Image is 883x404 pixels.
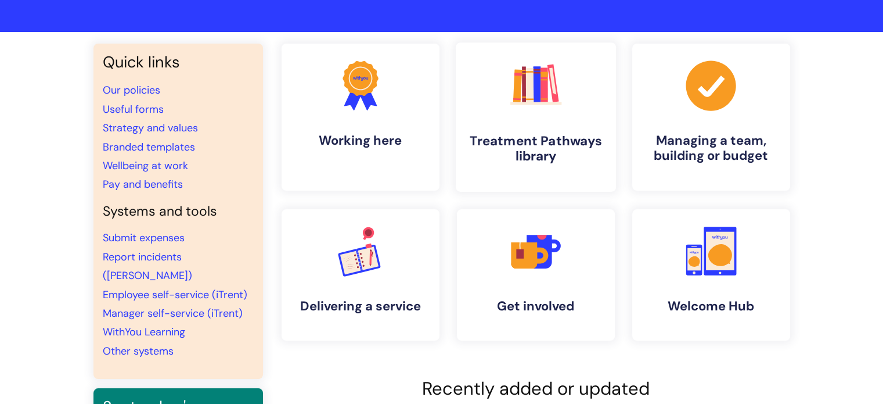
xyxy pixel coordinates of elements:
h4: Treatment Pathways library [465,133,607,165]
a: Delivering a service [282,209,439,341]
h4: Systems and tools [103,203,254,220]
a: Pay and benefits [103,177,183,191]
a: Wellbeing at work [103,159,188,173]
a: WithYou Learning [103,325,185,339]
h2: Recently added or updated [282,378,790,399]
a: Strategy and values [103,121,198,135]
h4: Delivering a service [291,299,430,314]
a: Working here [282,44,439,191]
a: Other systems [103,344,174,358]
a: Useful forms [103,102,164,116]
a: Report incidents ([PERSON_NAME]) [103,250,192,283]
h4: Get involved [466,299,606,314]
a: Submit expenses [103,231,185,245]
h4: Managing a team, building or budget [641,133,781,164]
a: Manager self-service (iTrent) [103,306,243,320]
a: Treatment Pathways library [455,42,615,192]
h3: Quick links [103,53,254,71]
h4: Working here [291,133,430,148]
a: Welcome Hub [632,209,790,341]
h4: Welcome Hub [641,299,781,314]
a: Get involved [457,209,615,341]
a: Branded templates [103,140,195,154]
a: Our policies [103,83,160,97]
a: Managing a team, building or budget [632,44,790,191]
a: Employee self-service (iTrent) [103,288,247,302]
